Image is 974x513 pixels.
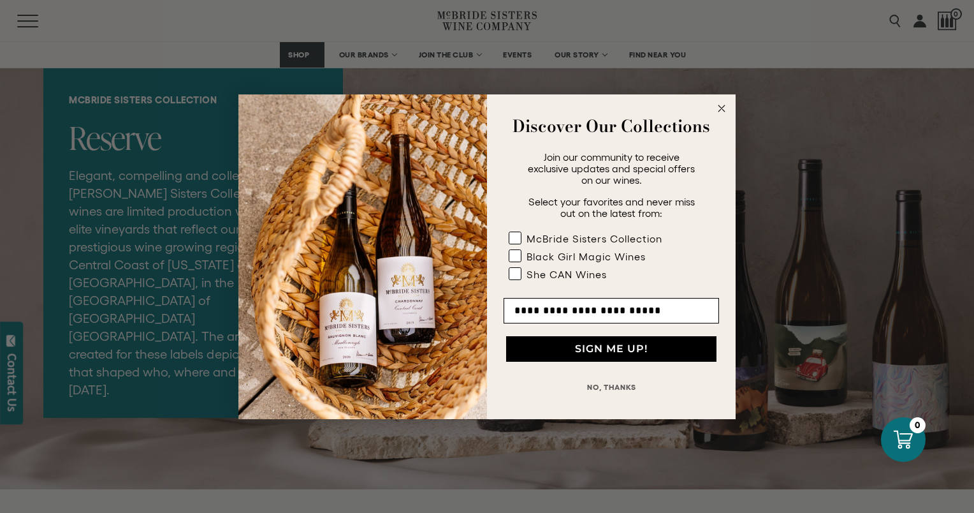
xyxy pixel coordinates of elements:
button: Close dialog [714,101,729,116]
div: McBride Sisters Collection [527,233,662,244]
img: 42653730-7e35-4af7-a99d-12bf478283cf.jpeg [238,94,487,419]
strong: Discover Our Collections [512,114,710,138]
span: Select your favorites and never miss out on the latest from: [528,196,695,219]
span: Join our community to receive exclusive updates and special offers on our wines. [528,151,695,186]
div: Black Girl Magic Wines [527,251,646,262]
button: NO, THANKS [504,375,719,400]
button: SIGN ME UP! [506,336,716,362]
input: Email [504,298,719,323]
div: She CAN Wines [527,269,607,280]
div: 0 [910,417,926,433]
